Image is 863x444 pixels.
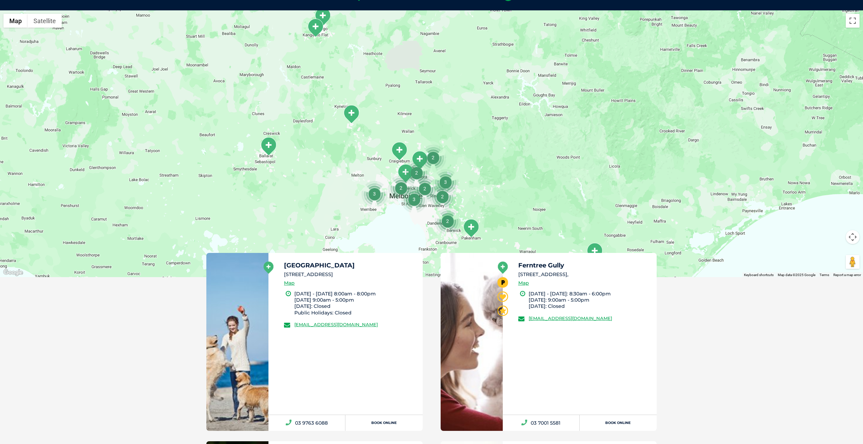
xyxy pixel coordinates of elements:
[2,268,24,277] a: Open this area in Google Maps (opens a new window)
[307,18,324,37] div: Kangaroo Flat
[294,322,378,327] a: [EMAIL_ADDRESS][DOMAIN_NAME]
[833,273,861,277] a: Report a map error
[529,315,612,321] a: [EMAIL_ADDRESS][DOMAIN_NAME]
[397,164,414,183] div: Coburg
[846,230,860,244] button: Map camera controls
[284,262,416,268] h5: [GEOGRAPHIC_DATA]
[361,181,388,207] div: 3
[343,105,360,124] div: Macedon Ranges
[434,208,461,234] div: 2
[314,7,331,26] div: White Hills
[345,415,422,431] a: Book Online
[401,186,427,212] div: 3
[820,273,829,277] a: Terms
[260,137,277,156] div: Ballarat
[3,14,28,28] button: Show street map
[391,142,408,161] div: Craigieburn
[284,279,295,287] a: Map
[778,273,815,277] span: Map data ©2025 Google
[462,219,480,238] div: Pakenham
[268,415,345,431] a: 03 9763 6088
[846,14,860,28] button: Toggle fullscreen view
[294,291,416,316] li: [DATE] - [DATE] 8:00am - 8:00pm [DATE] 9:00am - 5:00pm [DATE]: Closed Public Holidays: Closed
[850,31,856,38] button: Search
[28,14,62,28] button: Show satellite imagery
[529,291,651,310] li: [DATE] - [DATE]: 8:30am - 6:00pm [DATE]: 9:00am - 5:00pm [DATE]: Closed
[388,175,414,201] div: 2
[432,169,459,195] div: 3
[403,160,430,186] div: 2
[429,183,455,210] div: 2
[518,279,529,287] a: Map
[846,255,860,269] button: Drag Pegman onto the map to open Street View
[518,262,651,268] h5: Ferntree Gully
[586,243,603,262] div: Morwell
[284,271,416,278] li: [STREET_ADDRESS]
[580,415,657,431] a: Book Online
[411,151,428,170] div: South Morang
[744,273,774,277] button: Keyboard shortcuts
[518,271,651,278] li: [STREET_ADDRESS],
[503,415,580,431] a: 03 7001 5581
[420,144,446,171] div: 2
[2,268,24,277] img: Google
